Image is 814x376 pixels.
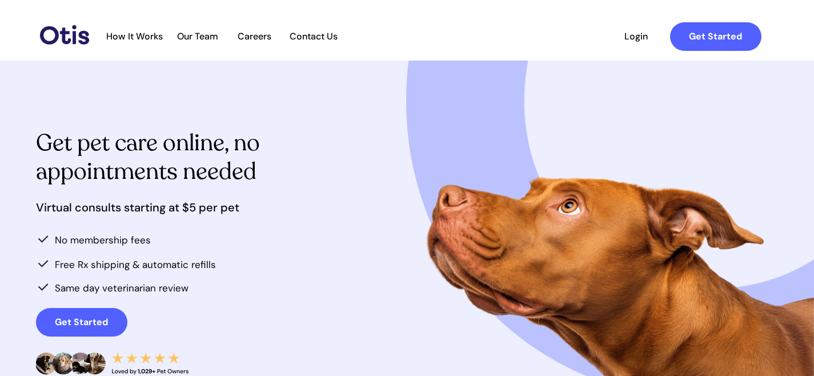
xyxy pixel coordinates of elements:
span: Virtual consults starting at $5 per pet [36,200,239,215]
a: How It Works [101,31,169,42]
span: Login [610,31,663,42]
a: Our Team [170,31,226,42]
span: Get pet care online, no appointments needed [36,127,260,187]
span: Same day veterinarian review [55,282,189,294]
a: Get Started [670,22,761,51]
strong: Get Started [689,30,742,42]
span: No membership fees [55,234,151,246]
a: Login [610,22,663,51]
a: Careers [227,31,283,42]
a: Get Started [36,308,127,337]
span: Free Rx shipping & automatic refills [55,258,216,271]
a: Contact Us [284,31,344,42]
strong: Get Started [55,316,108,328]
